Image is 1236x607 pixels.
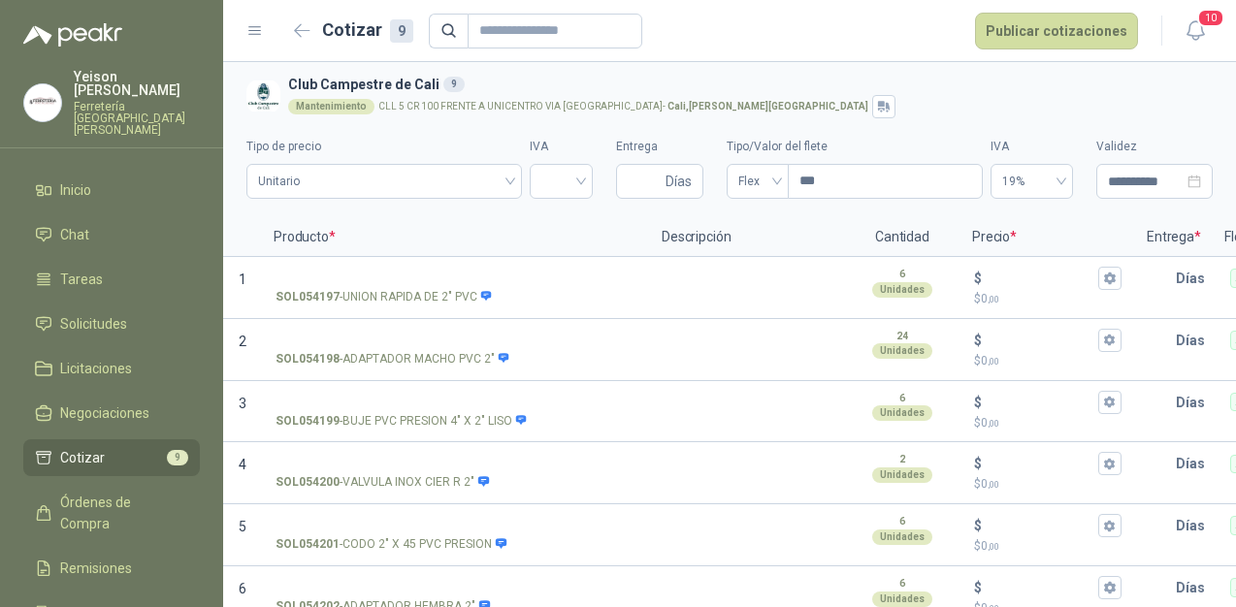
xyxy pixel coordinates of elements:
p: $ [974,453,982,474]
div: Unidades [872,282,932,298]
span: ,00 [988,294,999,304]
p: 6 [899,391,905,406]
div: Unidades [872,529,932,545]
button: $$0,00 [1098,576,1122,599]
strong: SOL054200 [276,473,340,492]
p: Yeison [PERSON_NAME] [74,70,200,97]
span: 3 [239,396,246,411]
label: IVA [530,138,593,156]
p: Entrega [1135,218,1213,257]
p: - CODO 2" X 45 PVC PRESION [276,535,507,554]
input: $$0,00 [986,581,1094,595]
span: Cotizar [60,447,105,468]
input: SOL054198-ADAPTADOR MACHO PVC 2" [276,334,636,348]
input: SOL054199-BUJE PVC PRESION 4" X 2" LISO [276,396,636,410]
span: ,00 [988,479,999,490]
input: SOL054200-VALVULA INOX CIER R 2" [276,457,636,471]
p: CLL 5 CR 100 FRENTE A UNICENTRO VIA [GEOGRAPHIC_DATA] - [378,102,868,112]
input: SOL054201-CODO 2" X 45 PVC PRESION [276,519,636,533]
p: $ [974,268,982,289]
span: Negociaciones [60,402,149,424]
h3: Club Campestre de Cali [288,74,1205,95]
label: Tipo/Valor del flete [727,138,983,156]
span: 5 [239,519,246,534]
p: - ADAPTADOR MACHO PVC 2" [276,350,510,368]
span: Unitario [258,167,510,196]
p: $ [974,392,982,413]
p: $ [974,515,982,536]
button: $$0,00 [1098,514,1122,537]
a: Órdenes de Compra [23,484,200,542]
span: 0 [981,416,999,430]
p: $ [974,475,1122,494]
strong: SOL054197 [276,288,340,306]
span: Órdenes de Compra [60,492,181,534]
input: SOL054197-UNION RAPIDA DE 2" PVC [276,272,636,286]
span: Tareas [60,269,103,290]
h2: Cotizar [322,16,413,44]
label: Entrega [616,138,703,156]
p: Días [1176,506,1213,545]
span: 9 [167,450,188,465]
a: Cotizar9 [23,439,200,476]
p: 24 [896,329,908,344]
img: Company Logo [246,80,280,113]
div: Unidades [872,405,932,421]
strong: SOL054201 [276,535,340,554]
span: 19% [1002,167,1061,196]
a: Inicio [23,172,200,208]
a: Solicitudes [23,305,200,342]
span: 0 [981,539,999,553]
label: IVA [991,138,1073,156]
label: Validez [1096,138,1213,156]
p: Días [1176,259,1213,298]
input: $$0,00 [986,395,1094,409]
span: Inicio [60,179,91,201]
span: ,00 [988,541,999,552]
span: 2 [239,334,246,349]
p: $ [974,290,1122,308]
a: Licitaciones [23,350,200,387]
div: 9 [443,77,465,92]
p: - UNION RAPIDA DE 2" PVC [276,288,493,306]
button: 10 [1178,14,1213,48]
button: $$0,00 [1098,452,1122,475]
p: Ferretería [GEOGRAPHIC_DATA][PERSON_NAME] [74,101,200,136]
p: $ [974,537,1122,556]
a: Tareas [23,261,200,298]
input: $$0,00 [986,457,1094,471]
label: Tipo de precio [246,138,522,156]
button: Publicar cotizaciones [975,13,1138,49]
button: $$0,00 [1098,329,1122,352]
span: 1 [239,272,246,287]
button: $$0,00 [1098,391,1122,414]
input: $$0,00 [986,271,1094,285]
div: Unidades [872,591,932,607]
p: Días [1176,383,1213,422]
a: Remisiones [23,550,200,587]
span: Licitaciones [60,358,132,379]
a: Negociaciones [23,395,200,431]
p: 6 [899,267,905,282]
img: Company Logo [24,84,61,121]
strong: SOL054198 [276,350,340,368]
a: Chat [23,216,200,253]
p: - BUJE PVC PRESION 4" X 2" LISO [276,412,528,431]
p: Precio [960,218,1135,257]
div: Unidades [872,343,932,359]
p: Cantidad [844,218,960,257]
span: 10 [1197,9,1224,27]
span: 4 [239,457,246,472]
button: $$0,00 [1098,267,1122,290]
span: Chat [60,224,89,245]
p: 2 [899,452,905,467]
p: $ [974,352,1122,370]
div: 9 [390,19,413,43]
span: Remisiones [60,558,132,579]
span: 6 [239,581,246,596]
p: $ [974,330,982,351]
div: Mantenimiento [288,99,374,114]
span: Solicitudes [60,313,127,335]
span: 0 [981,292,999,305]
input: SOL054202-ADAPTADOR HEMBRA 2" [276,581,636,595]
